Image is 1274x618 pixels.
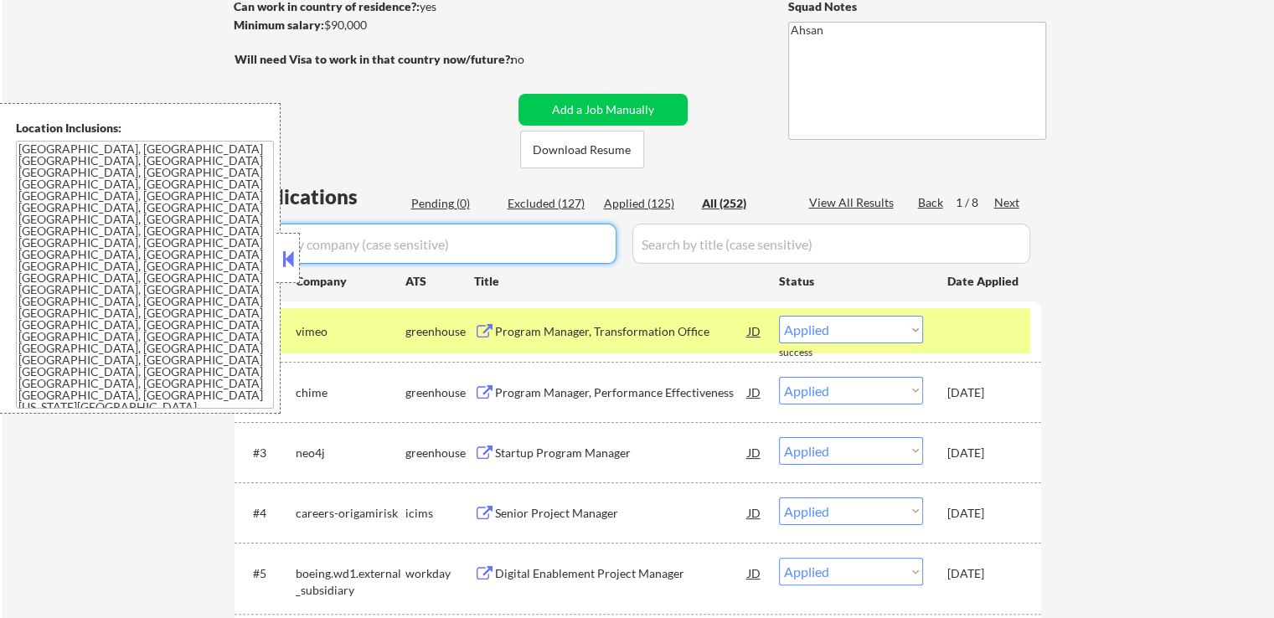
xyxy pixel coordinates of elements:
div: [DATE] [947,384,1021,401]
div: greenhouse [405,445,474,461]
div: workday [405,565,474,582]
div: [DATE] [947,445,1021,461]
div: Title [474,273,763,290]
button: Add a Job Manually [518,94,688,126]
div: [DATE] [947,565,1021,582]
div: JD [746,437,763,467]
div: Startup Program Manager [495,445,748,461]
div: #3 [253,445,282,461]
div: Date Applied [947,273,1021,290]
div: Location Inclusions: [16,120,274,136]
div: Senior Project Manager [495,505,748,522]
div: $90,000 [234,17,513,33]
div: All (252) [702,195,786,212]
div: #4 [253,505,282,522]
div: icims [405,505,474,522]
div: Status [779,265,923,296]
input: Search by company (case sensitive) [240,224,616,264]
div: boeing.wd1.external_subsidiary [296,565,405,598]
div: Next [994,194,1021,211]
div: ATS [405,273,474,290]
div: JD [746,558,763,588]
div: Back [918,194,945,211]
div: Applied (125) [604,195,688,212]
div: Excluded (127) [508,195,591,212]
div: Pending (0) [411,195,495,212]
div: JD [746,316,763,346]
strong: Minimum salary: [234,18,324,32]
strong: Will need Visa to work in that country now/future?: [235,52,513,66]
div: View All Results [809,194,899,211]
div: JD [746,377,763,407]
div: Digital Enablement Project Manager [495,565,748,582]
button: Download Resume [520,131,644,168]
div: #5 [253,565,282,582]
input: Search by title (case sensitive) [632,224,1030,264]
div: no [511,51,559,68]
div: chime [296,384,405,401]
div: JD [746,497,763,528]
div: careers-origamirisk [296,505,405,522]
div: vimeo [296,323,405,340]
div: 1 / 8 [956,194,994,211]
div: greenhouse [405,323,474,340]
div: neo4j [296,445,405,461]
div: [DATE] [947,505,1021,522]
div: greenhouse [405,384,474,401]
div: Applications [240,187,405,207]
div: Program Manager, Performance Effectiveness [495,384,748,401]
div: Program Manager, Transformation Office [495,323,748,340]
div: Company [296,273,405,290]
div: success [779,346,846,360]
